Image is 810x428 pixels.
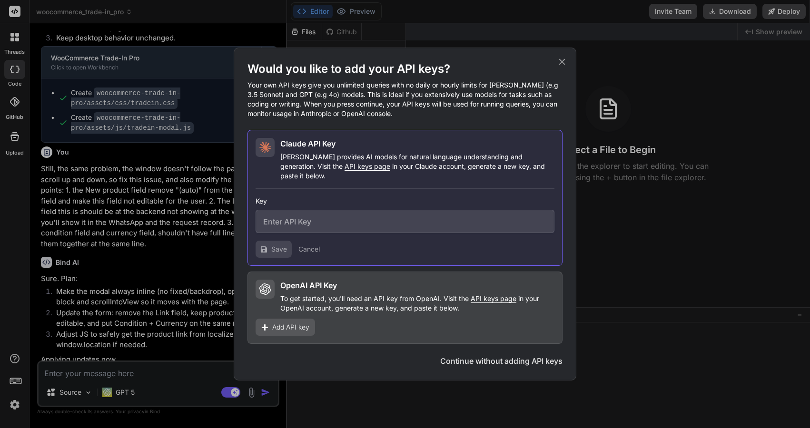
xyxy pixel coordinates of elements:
[440,355,563,367] button: Continue without adding API keys
[256,210,554,233] input: Enter API Key
[280,152,554,181] p: [PERSON_NAME] provides AI models for natural language understanding and generation. Visit the in ...
[247,80,563,118] p: Your own API keys give you unlimited queries with no daily or hourly limits for [PERSON_NAME] (e....
[256,196,554,206] h3: Key
[271,244,287,254] span: Save
[280,280,337,291] h2: OpenAI API Key
[256,241,292,258] button: Save
[280,138,336,149] h2: Claude API Key
[280,294,554,313] p: To get started, you'll need an API key from OpenAI. Visit the in your OpenAI account, generate a ...
[272,322,309,332] span: Add API key
[247,61,563,77] h1: Would you like to add your API keys?
[298,244,320,254] button: Cancel
[345,162,390,170] span: API keys page
[471,294,516,302] span: API keys page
